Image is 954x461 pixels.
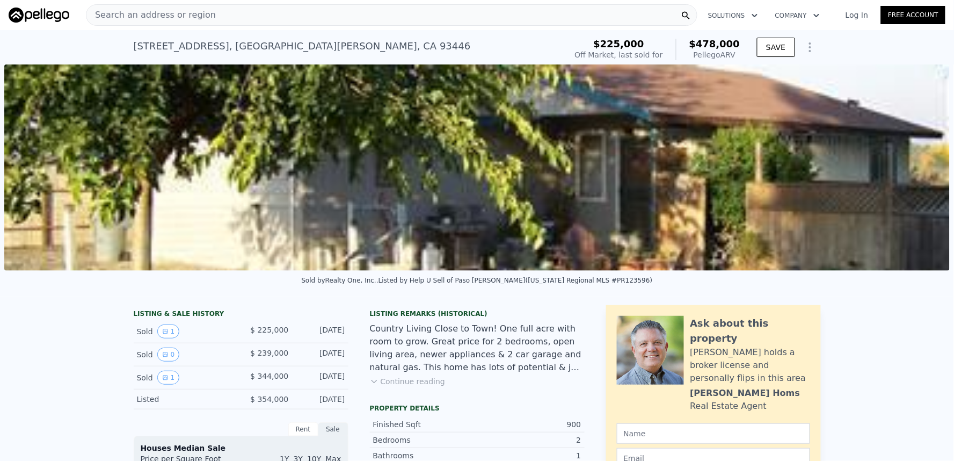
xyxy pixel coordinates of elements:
[690,346,810,385] div: [PERSON_NAME] holds a broker license and personally flips in this area
[477,419,581,430] div: 900
[137,394,232,405] div: Listed
[86,9,216,21] span: Search an address or region
[4,64,950,271] img: Sale: 62811229 Parcel: 18357655
[141,443,341,453] div: Houses Median Sale
[373,419,477,430] div: Finished Sqft
[370,322,585,374] div: Country Living Close to Town! One full acre with room to grow. Great price for 2 bedrooms, open l...
[593,38,644,49] span: $225,000
[477,450,581,461] div: 1
[370,376,446,387] button: Continue reading
[690,400,767,413] div: Real Estate Agent
[477,435,581,445] div: 2
[134,39,471,54] div: [STREET_ADDRESS] , [GEOGRAPHIC_DATA][PERSON_NAME] , CA 93446
[689,38,740,49] span: $478,000
[799,37,821,58] button: Show Options
[288,422,318,436] div: Rent
[378,277,653,284] div: Listed by Help U Sell of Paso [PERSON_NAME] ([US_STATE] Regional MLS #PR123596)
[157,325,180,338] button: View historical data
[297,325,345,338] div: [DATE]
[9,8,69,23] img: Pellego
[297,371,345,385] div: [DATE]
[370,404,585,413] div: Property details
[250,326,288,334] span: $ 225,000
[157,348,180,362] button: View historical data
[137,325,232,338] div: Sold
[373,435,477,445] div: Bedrooms
[250,395,288,404] span: $ 354,000
[690,316,810,346] div: Ask about this property
[690,387,800,400] div: [PERSON_NAME] Homs
[134,309,348,320] div: LISTING & SALE HISTORY
[767,6,828,25] button: Company
[297,348,345,362] div: [DATE]
[881,6,945,24] a: Free Account
[757,38,795,57] button: SAVE
[370,309,585,318] div: Listing Remarks (Historical)
[689,49,740,60] div: Pellego ARV
[575,49,663,60] div: Off Market, last sold for
[700,6,767,25] button: Solutions
[157,371,180,385] button: View historical data
[373,450,477,461] div: Bathrooms
[297,394,345,405] div: [DATE]
[250,349,288,357] span: $ 239,000
[137,371,232,385] div: Sold
[833,10,881,20] a: Log In
[617,423,810,444] input: Name
[250,372,288,380] span: $ 344,000
[137,348,232,362] div: Sold
[318,422,348,436] div: Sale
[301,277,378,284] div: Sold by Realty One, Inc. .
